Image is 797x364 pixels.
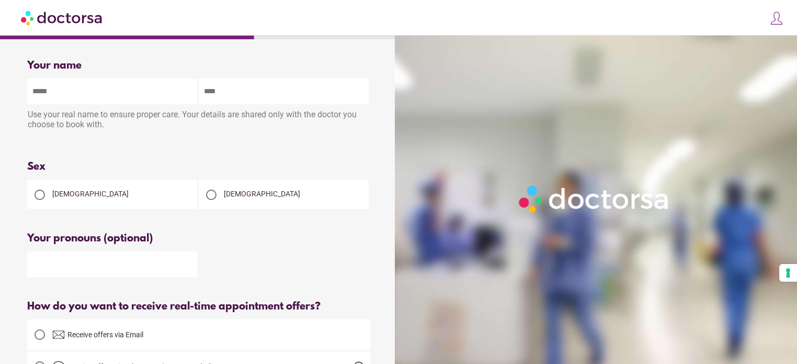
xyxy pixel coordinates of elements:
button: Your consent preferences for tracking technologies [779,264,797,282]
img: Logo-Doctorsa-trans-White-partial-flat.png [515,181,674,217]
div: Use your real name to ensure proper care. Your details are shared only with the doctor you choose... [27,104,370,137]
img: email [52,328,65,341]
div: Sex [27,161,370,173]
img: Doctorsa.com [21,6,104,29]
span: Receive offers via Email [67,330,143,339]
div: Your name [27,60,370,72]
span: [DEMOGRAPHIC_DATA] [52,190,129,198]
span: [DEMOGRAPHIC_DATA] [224,190,300,198]
img: icons8-customer-100.png [769,11,784,26]
div: Your pronouns (optional) [27,233,370,245]
div: How do you want to receive real-time appointment offers? [27,301,370,313]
